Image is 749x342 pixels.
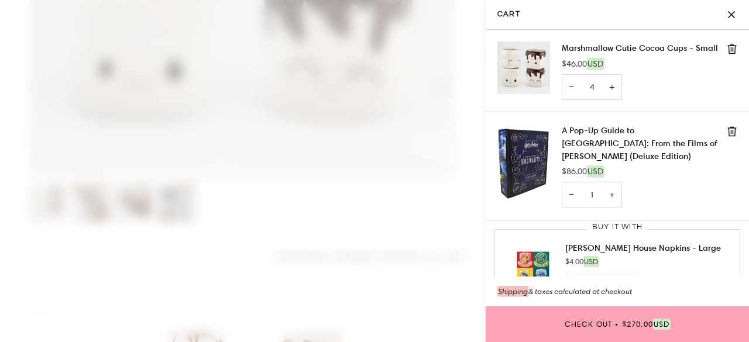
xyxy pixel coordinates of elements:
[497,42,550,100] a: Marshmallow Cutie Cocoa Cups - Small
[562,165,604,178] span: $86.00
[497,286,632,296] em: & taxes calculated at checkout
[507,241,559,294] img: Harry Potter House Napkins
[565,272,640,294] button: Add to cart
[565,241,721,254] h3: [PERSON_NAME] House Napkins - Large
[612,320,622,328] span: •
[583,256,599,267] em: USD
[587,165,604,177] em: USD
[565,256,599,267] span: $4.00
[653,319,671,329] em: USD
[565,241,721,270] a: [PERSON_NAME] House Napkins - Large $4.00USD
[562,125,717,161] a: A Pop-Up Guide to [GEOGRAPHIC_DATA]: From the Films of [PERSON_NAME] (Deluxe Edition)
[602,182,622,208] button: +
[562,74,580,101] button: −
[562,182,580,208] button: −
[602,74,622,101] button: +
[497,286,528,296] em: Shipping
[497,124,550,208] a: A Pop-Up Guide to Hogwarts: From the Films of Harry Potter (Deluxe Edition)
[622,320,671,328] span: $270.00
[486,306,749,342] button: Check Out• $270.00USD
[497,124,550,203] img: A Pop-Up Guide to Hogwarts: From the Films of Harry Potter (Deluxe Edition)
[562,58,604,71] span: $46.00
[562,42,718,53] a: Marshmallow Cutie Cocoa Cups - Small
[497,42,550,94] img: Marshmallow Cutie Cocoa Cups - Small
[587,58,604,70] em: USD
